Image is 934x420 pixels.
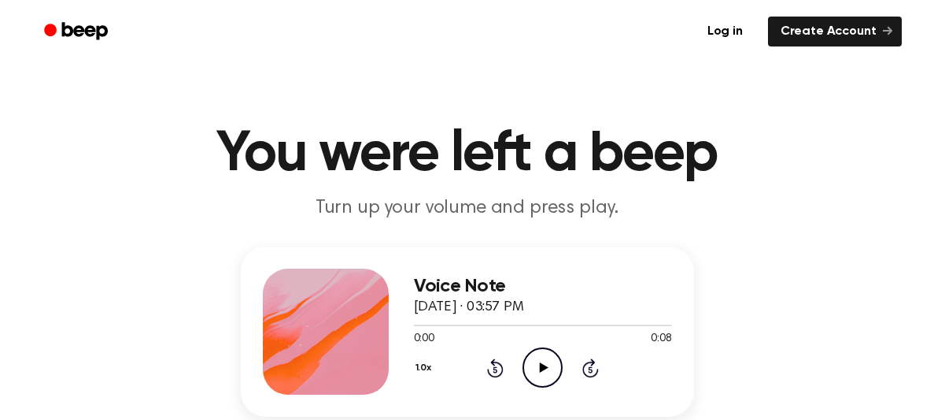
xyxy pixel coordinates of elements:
span: 0:08 [651,331,671,348]
a: Create Account [768,17,902,46]
span: 0:00 [414,331,434,348]
a: Beep [33,17,122,47]
h3: Voice Note [414,276,672,297]
a: Log in [692,13,759,50]
p: Turn up your volume and press play. [165,195,770,221]
h1: You were left a beep [65,126,870,183]
button: 1.0x [414,355,437,381]
span: [DATE] · 03:57 PM [414,300,524,314]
